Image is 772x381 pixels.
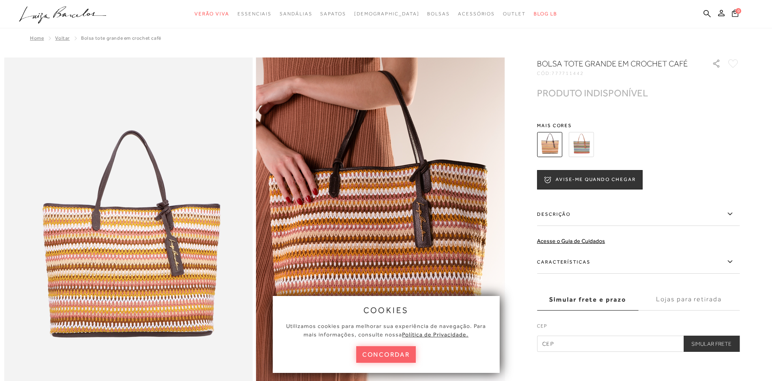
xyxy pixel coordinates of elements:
[683,336,740,352] button: Simular Frete
[320,11,346,17] span: Sapatos
[237,11,272,17] span: Essenciais
[427,11,450,17] span: Bolsas
[537,289,638,311] label: Simular frete e prazo
[55,35,70,41] a: Voltar
[569,132,594,157] img: BOLSA TOTE GRANDE EM CROCHET MULTICOLORIDA
[354,6,419,21] a: noSubCategoriesText
[537,170,642,189] button: AVISE-ME QUANDO CHEGAR
[354,11,419,17] span: [DEMOGRAPHIC_DATA]
[537,238,605,244] a: Acesse o Guia de Cuidados
[427,6,450,21] a: noSubCategoriesText
[356,346,416,363] button: concordar
[195,11,229,17] span: Verão Viva
[537,58,689,69] h1: BOLSA TOTE GRANDE EM CROCHET CAFÉ
[237,6,272,21] a: noSubCategoriesText
[537,89,648,97] div: PRODUTO INDISPONÍVEL
[537,336,740,352] input: CEP
[81,35,161,41] span: BOLSA TOTE GRANDE EM CROCHET CAFÉ
[458,6,495,21] a: noSubCategoriesText
[458,11,495,17] span: Acessórios
[537,250,740,274] label: Características
[320,6,346,21] a: noSubCategoriesText
[736,8,741,14] span: 0
[537,202,740,226] label: Descrição
[503,6,526,21] a: noSubCategoriesText
[537,132,562,157] img: BOLSA TOTE GRANDE EM CROCHET CAFÉ
[364,306,409,315] span: cookies
[534,6,557,21] a: BLOG LB
[503,11,526,17] span: Outlet
[552,70,584,76] span: 777711442
[280,6,312,21] a: noSubCategoriesText
[402,331,468,338] a: Política de Privacidade.
[638,289,740,311] label: Lojas para retirada
[537,123,740,128] span: Mais cores
[30,35,44,41] a: Home
[537,322,740,334] label: CEP
[534,11,557,17] span: BLOG LB
[286,323,486,338] span: Utilizamos cookies para melhorar sua experiência de navegação. Para mais informações, consulte nossa
[537,71,699,76] div: CÓD:
[729,9,741,20] button: 0
[280,11,312,17] span: Sandálias
[195,6,229,21] a: noSubCategoriesText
